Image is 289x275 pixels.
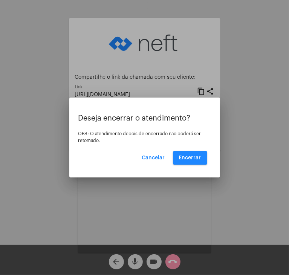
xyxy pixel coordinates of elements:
[173,151,207,165] button: Encerrar
[179,155,201,160] span: Encerrar
[136,151,171,165] button: Cancelar
[78,114,211,122] p: Deseja encerrar o atendimento?
[142,155,165,160] span: Cancelar
[78,131,201,143] span: OBS: O atendimento depois de encerrado não poderá ser retomado.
